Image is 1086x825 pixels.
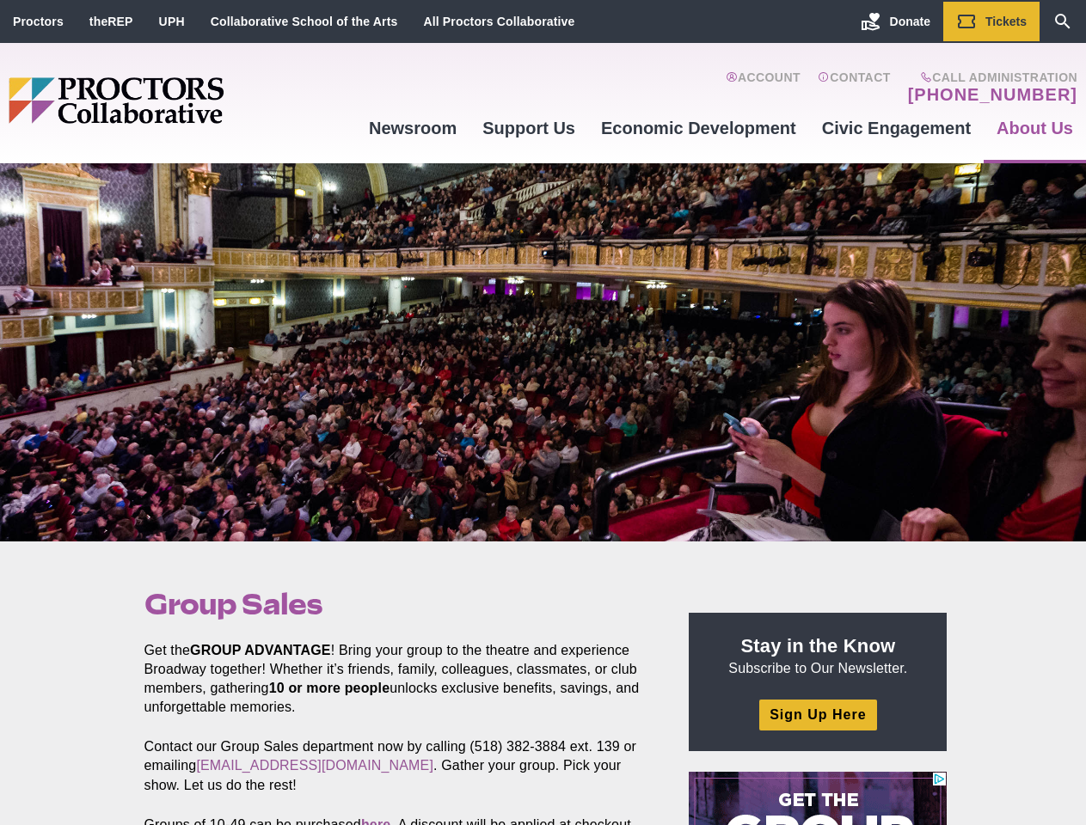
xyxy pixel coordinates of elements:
a: Tickets [943,2,1040,41]
a: All Proctors Collaborative [423,15,574,28]
a: About Us [984,105,1086,151]
a: [EMAIL_ADDRESS][DOMAIN_NAME] [196,758,433,773]
a: Donate [848,2,943,41]
a: Economic Development [588,105,809,151]
a: [PHONE_NUMBER] [908,84,1077,105]
a: Search [1040,2,1086,41]
p: Get the ! Bring your group to the theatre and experience Broadway together! Whether it’s friends,... [144,641,650,717]
strong: 10 or more people [269,681,390,695]
a: Collaborative School of the Arts [211,15,398,28]
strong: GROUP ADVANTAGE [190,643,331,657]
a: Contact [818,70,891,105]
a: Sign Up Here [759,700,876,730]
a: Proctors [13,15,64,28]
a: Support Us [469,105,588,151]
img: Proctors logo [9,77,356,124]
a: UPH [159,15,185,28]
span: Call Administration [903,70,1077,84]
span: Tickets [985,15,1027,28]
a: theREP [89,15,133,28]
a: Account [726,70,801,105]
h1: Group Sales [144,588,650,620]
a: Newsroom [356,105,469,151]
strong: Stay in the Know [741,635,896,657]
p: Contact our Group Sales department now by calling (518) 382-3884 ext. 139 or emailing . Gather yo... [144,737,650,794]
p: Subscribe to Our Newsletter. [709,633,926,678]
span: Donate [890,15,930,28]
a: Civic Engagement [809,105,984,151]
